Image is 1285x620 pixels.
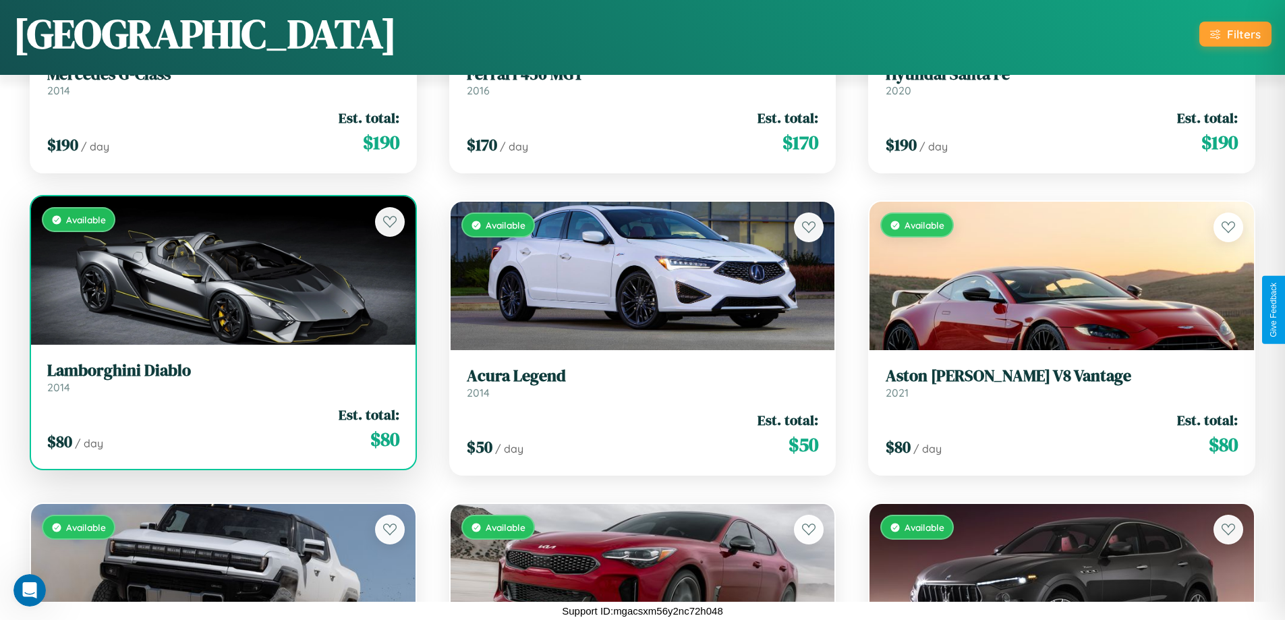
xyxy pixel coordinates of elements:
[1209,431,1238,458] span: $ 80
[467,84,490,97] span: 2016
[75,436,103,450] span: / day
[467,386,490,399] span: 2014
[562,602,722,620] p: Support ID: mgacsxm56y2nc72h048
[486,219,525,231] span: Available
[886,436,911,458] span: $ 80
[913,442,942,455] span: / day
[339,108,399,128] span: Est. total:
[47,361,399,394] a: Lamborghini Diablo2014
[467,366,819,386] h3: Acura Legend
[66,214,106,225] span: Available
[1199,22,1272,47] button: Filters
[886,386,909,399] span: 2021
[363,129,399,156] span: $ 190
[13,574,46,607] iframe: Intercom live chat
[66,522,106,533] span: Available
[81,140,109,153] span: / day
[758,410,818,430] span: Est. total:
[467,366,819,399] a: Acura Legend2014
[1201,129,1238,156] span: $ 190
[758,108,818,128] span: Est. total:
[905,522,944,533] span: Available
[782,129,818,156] span: $ 170
[47,134,78,156] span: $ 190
[886,366,1238,386] h3: Aston [PERSON_NAME] V8 Vantage
[47,65,399,98] a: Mercedes G-Class2014
[1177,108,1238,128] span: Est. total:
[467,65,819,98] a: Ferrari 456 MGT2016
[886,84,911,97] span: 2020
[886,65,1238,98] a: Hyundai Santa Fe2020
[789,431,818,458] span: $ 50
[905,219,944,231] span: Available
[886,134,917,156] span: $ 190
[47,430,72,453] span: $ 80
[370,426,399,453] span: $ 80
[486,522,525,533] span: Available
[495,442,523,455] span: / day
[1269,283,1278,337] div: Give Feedback
[919,140,948,153] span: / day
[47,84,70,97] span: 2014
[47,381,70,394] span: 2014
[13,6,397,61] h1: [GEOGRAPHIC_DATA]
[1227,27,1261,41] div: Filters
[467,436,492,458] span: $ 50
[1177,410,1238,430] span: Est. total:
[886,366,1238,399] a: Aston [PERSON_NAME] V8 Vantage2021
[339,405,399,424] span: Est. total:
[47,361,399,381] h3: Lamborghini Diablo
[500,140,528,153] span: / day
[467,134,497,156] span: $ 170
